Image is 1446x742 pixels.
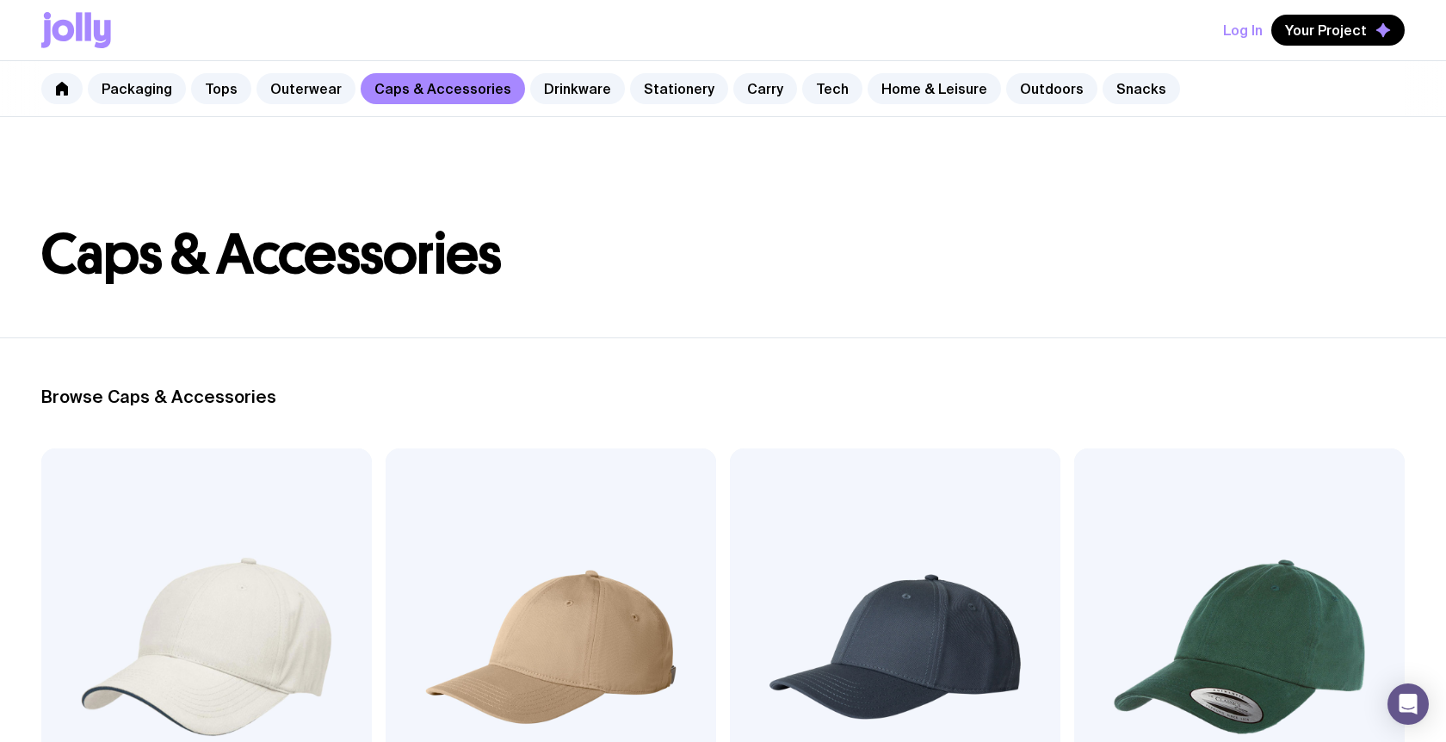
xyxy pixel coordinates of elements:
a: Tech [802,73,862,104]
a: Outdoors [1006,73,1097,104]
a: Packaging [88,73,186,104]
a: Caps & Accessories [361,73,525,104]
a: Tops [191,73,251,104]
a: Drinkware [530,73,625,104]
h1: Caps & Accessories [41,227,1405,282]
a: Stationery [630,73,728,104]
a: Snacks [1103,73,1180,104]
a: Carry [733,73,797,104]
span: Your Project [1285,22,1367,39]
div: Open Intercom Messenger [1387,683,1429,725]
button: Your Project [1271,15,1405,46]
a: Outerwear [256,73,355,104]
a: Home & Leisure [868,73,1001,104]
button: Log In [1223,15,1263,46]
h2: Browse Caps & Accessories [41,386,1405,407]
